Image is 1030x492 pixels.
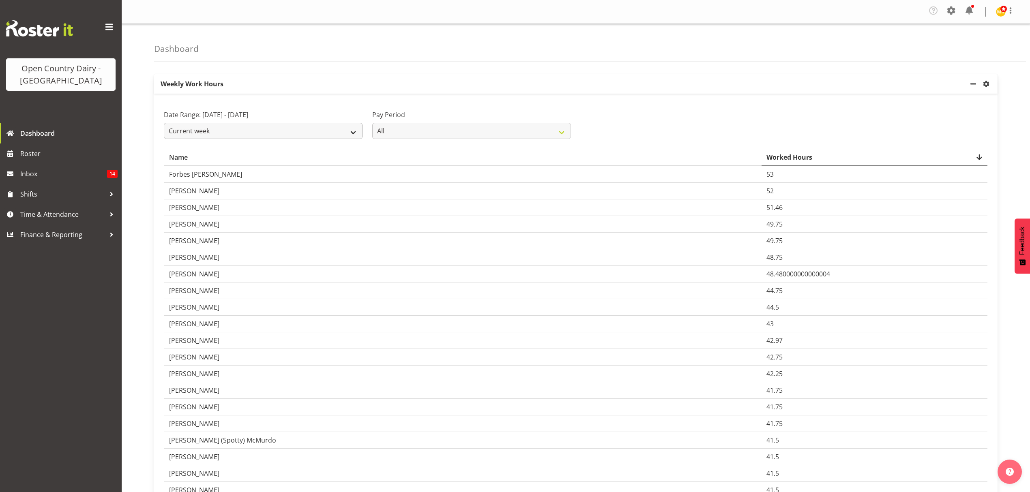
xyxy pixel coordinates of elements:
[766,253,783,262] span: 48.75
[154,44,199,53] h4: Dashboard
[107,170,118,178] span: 14
[164,349,762,366] td: [PERSON_NAME]
[20,148,118,160] span: Roster
[20,188,105,200] span: Shifts
[766,319,774,328] span: 43
[164,415,762,432] td: [PERSON_NAME]
[766,152,983,162] div: Worked Hours
[20,208,105,220] span: Time & Attendance
[164,332,762,349] td: [PERSON_NAME]
[766,436,779,445] span: 41.5
[766,203,783,212] span: 51.46
[766,170,774,179] span: 53
[164,216,762,233] td: [PERSON_NAME]
[164,449,762,465] td: [PERSON_NAME]
[164,282,762,299] td: [PERSON_NAME]
[164,399,762,415] td: [PERSON_NAME]
[766,402,783,411] span: 41.75
[164,110,363,120] label: Date Range: [DATE] - [DATE]
[164,233,762,249] td: [PERSON_NAME]
[766,270,830,278] span: 48.480000000000004
[1019,227,1026,255] span: Feedback
[164,432,762,449] td: [PERSON_NAME] (Spotty) McMurdo
[169,152,757,162] div: Name
[6,20,73,36] img: Rosterit website logo
[164,249,762,266] td: [PERSON_NAME]
[766,386,783,395] span: 41.75
[164,166,762,183] td: Forbes [PERSON_NAME]
[20,127,118,139] span: Dashboard
[996,7,1006,17] img: milk-reception-awarua7542.jpg
[20,229,105,241] span: Finance & Reporting
[766,419,783,428] span: 41.75
[164,366,762,382] td: [PERSON_NAME]
[766,469,779,478] span: 41.5
[981,79,994,89] a: settings
[164,316,762,332] td: [PERSON_NAME]
[766,353,783,362] span: 42.75
[766,336,783,345] span: 42.97
[766,236,783,245] span: 49.75
[1006,468,1014,476] img: help-xxl-2.png
[968,74,981,94] a: minimize
[164,199,762,216] td: [PERSON_NAME]
[766,369,783,378] span: 42.25
[766,303,779,312] span: 44.5
[766,186,774,195] span: 52
[1015,218,1030,274] button: Feedback - Show survey
[154,74,968,94] p: Weekly Work Hours
[164,299,762,316] td: [PERSON_NAME]
[164,382,762,399] td: [PERSON_NAME]
[766,452,779,461] span: 41.5
[372,110,571,120] label: Pay Period
[766,286,783,295] span: 44.75
[14,62,107,87] div: Open Country Dairy - [GEOGRAPHIC_DATA]
[20,168,107,180] span: Inbox
[766,220,783,229] span: 49.75
[164,465,762,482] td: [PERSON_NAME]
[164,266,762,282] td: [PERSON_NAME]
[164,183,762,199] td: [PERSON_NAME]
